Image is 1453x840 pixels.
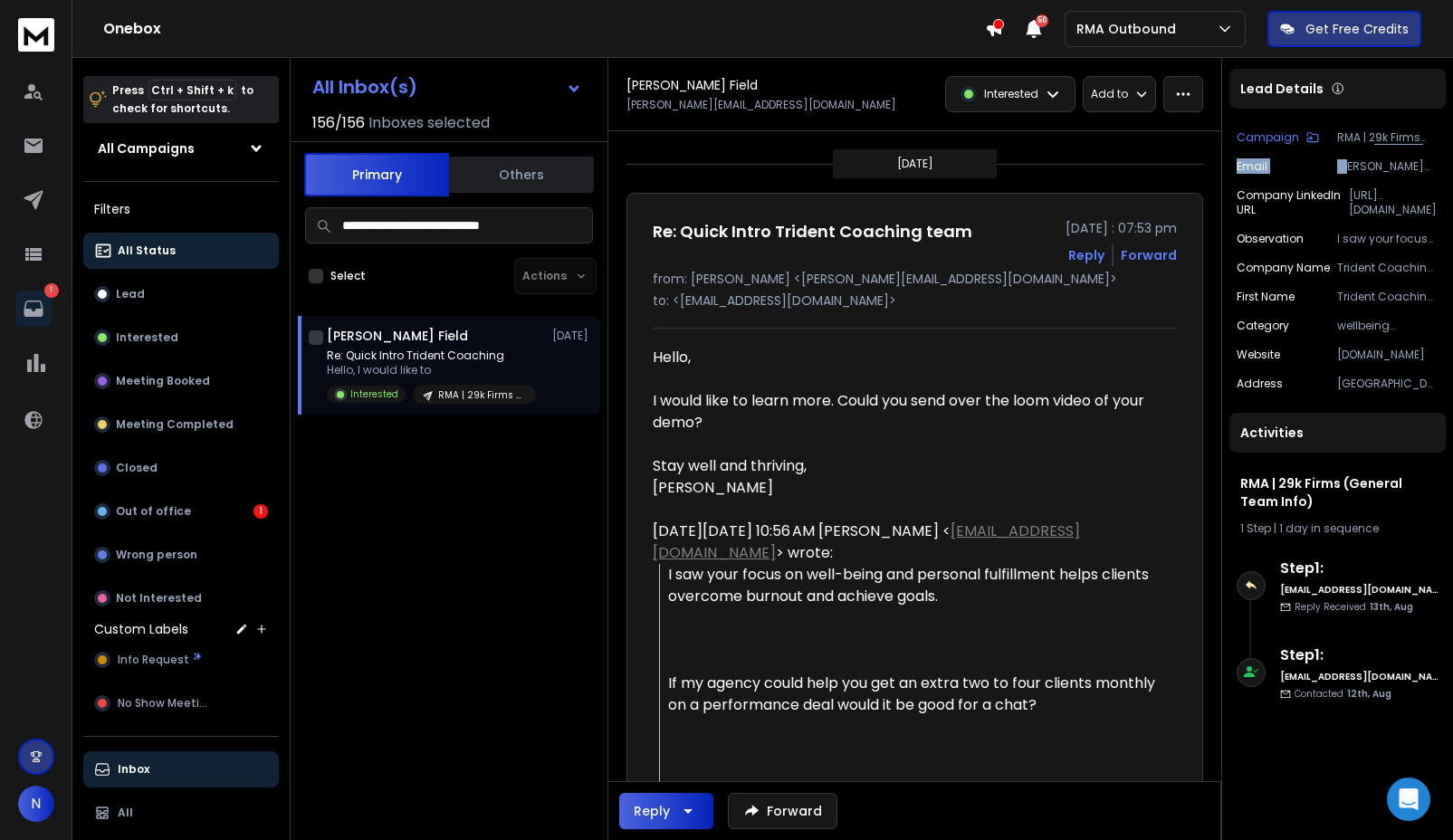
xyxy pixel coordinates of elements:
[1237,130,1319,145] button: Campaign
[83,276,279,312] button: Lead
[1240,80,1324,98] p: Lead Details
[1076,20,1183,38] p: RMA Outbound
[728,793,837,829] button: Forward
[1237,130,1299,145] p: Campaign
[350,387,398,401] p: Interested
[1229,413,1446,453] div: Activities
[1237,188,1349,217] p: Company LinkedIn URL
[1280,670,1439,683] h6: [EMAIL_ADDRESS][DOMAIN_NAME]
[116,504,191,519] p: Out of office
[312,112,365,134] span: 156 / 156
[653,390,1162,434] div: I would like to learn more. Could you send over the loom video of your demo?
[116,591,202,606] p: Not Interested
[1279,520,1379,536] span: 1 day in sequence
[112,81,253,118] p: Press to check for shortcuts.
[327,348,536,363] p: Re: Quick Intro Trident Coaching
[1237,159,1267,174] p: Email
[118,696,213,711] span: No Show Meeting
[18,786,54,822] button: N
[327,363,536,377] p: Hello, I would like to
[1349,188,1439,217] p: [URL][DOMAIN_NAME]
[1337,130,1439,145] p: RMA | 29k Firms (General Team Info)
[103,18,985,40] h1: Onebox
[116,330,178,345] p: Interested
[83,493,279,530] button: Out of office1
[626,76,758,94] h1: [PERSON_NAME] Field
[83,642,279,678] button: Info Request
[1066,219,1177,237] p: [DATE] : 07:53 pm
[653,455,1162,477] div: Stay well and thriving,
[1091,87,1128,101] p: Add to
[653,270,1177,288] p: from: [PERSON_NAME] <[PERSON_NAME][EMAIL_ADDRESS][DOMAIN_NAME]>
[83,537,279,573] button: Wrong person
[253,504,268,519] div: 1
[304,153,449,196] button: Primary
[116,417,234,432] p: Meeting Completed
[1337,377,1439,391] p: [GEOGRAPHIC_DATA], [US_STATE]
[653,520,1080,563] a: [EMAIL_ADDRESS][DOMAIN_NAME]
[1280,583,1439,597] h6: [EMAIL_ADDRESS][DOMAIN_NAME]
[83,196,279,222] h3: Filters
[1240,520,1271,536] span: 1 Step
[619,793,713,829] button: Reply
[83,450,279,486] button: Closed
[1267,11,1421,47] button: Get Free Credits
[984,87,1038,101] p: Interested
[653,291,1177,310] p: to: <[EMAIL_ADDRESS][DOMAIN_NAME]>
[116,374,210,388] p: Meeting Booked
[83,751,279,787] button: Inbox
[118,806,133,820] p: All
[1387,778,1430,821] div: Open Intercom Messenger
[148,80,236,100] span: Ctrl + Shift + k
[1237,290,1295,304] p: First Name
[15,291,52,327] a: 1
[626,98,896,112] p: [PERSON_NAME][EMAIL_ADDRESS][DOMAIN_NAME]
[94,620,188,638] h3: Custom Labels
[897,157,933,171] p: [DATE]
[116,461,158,475] p: Closed
[1068,246,1104,264] button: Reply
[83,580,279,616] button: Not Interested
[438,388,525,402] p: RMA | 29k Firms (General Team Info)
[1337,159,1439,174] p: [PERSON_NAME][EMAIL_ADDRESS][DOMAIN_NAME]
[118,762,149,777] p: Inbox
[1337,232,1439,246] p: I saw your focus on well-being and personal fulfillment helps clients overcome burnout and achiev...
[44,283,59,298] p: 1
[653,347,1162,499] div: Hello,
[1295,600,1413,614] p: Reply Received
[1240,474,1435,511] h1: RMA | 29k Firms (General Team Info)
[1280,644,1439,666] h6: Step 1 :
[312,78,417,96] h1: All Inbox(s)
[1295,687,1391,701] p: Contacted
[653,477,1162,499] div: [PERSON_NAME]
[18,18,54,52] img: logo
[330,269,366,283] label: Select
[83,130,279,167] button: All Campaigns
[1370,600,1413,614] span: 13th, Aug
[116,287,145,301] p: Lead
[634,802,670,820] div: Reply
[83,233,279,269] button: All Status
[83,406,279,443] button: Meeting Completed
[1337,290,1439,304] p: Trident Coaching team
[1036,14,1048,27] span: 50
[116,548,197,562] p: Wrong person
[1347,687,1391,701] span: 12th, Aug
[98,139,195,157] h1: All Campaigns
[552,329,593,343] p: [DATE]
[83,685,279,721] button: No Show Meeting
[449,155,594,195] button: Others
[118,653,189,667] span: Info Request
[1280,558,1439,579] h6: Step 1 :
[653,219,972,244] h1: Re: Quick Intro Trident Coaching team
[368,112,490,134] h3: Inboxes selected
[1240,521,1435,536] div: |
[83,363,279,399] button: Meeting Booked
[1305,20,1409,38] p: Get Free Credits
[1237,232,1304,246] p: observation
[1121,246,1177,264] div: Forward
[1237,319,1289,333] p: category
